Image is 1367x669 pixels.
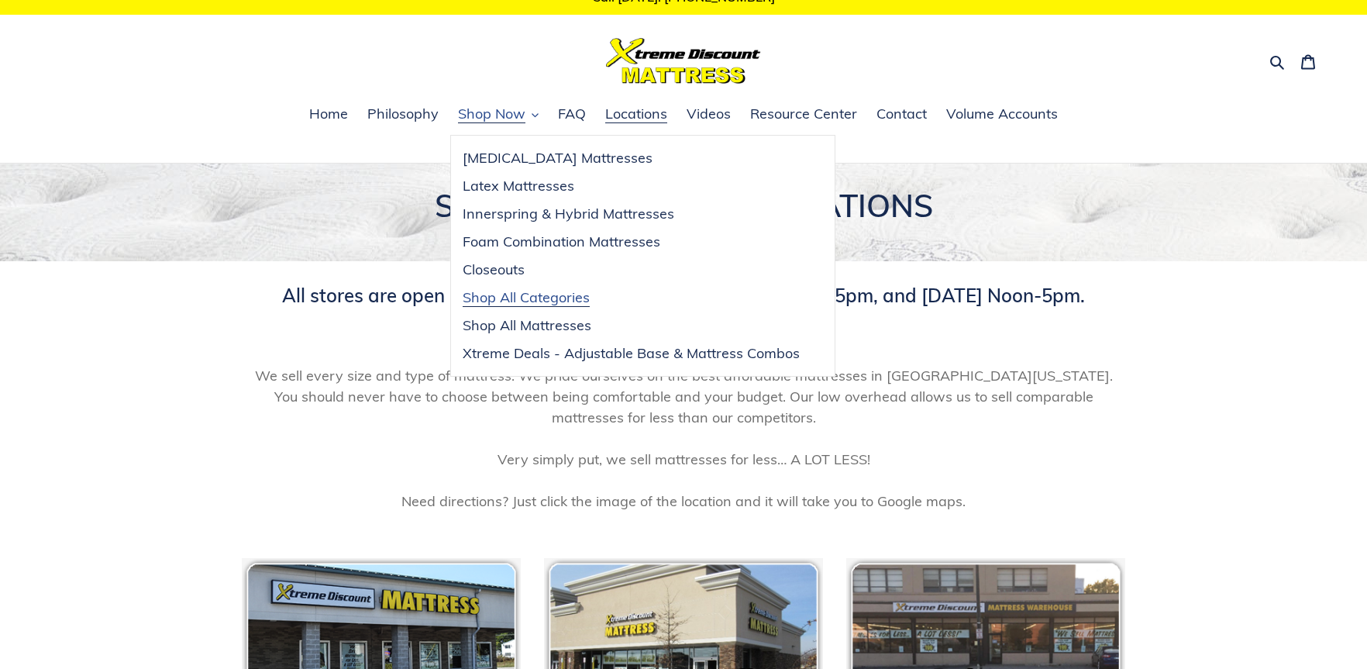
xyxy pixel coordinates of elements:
[463,177,574,195] span: Latex Mattresses
[301,103,356,126] a: Home
[451,200,811,228] a: Innerspring & Hybrid Mattresses
[679,103,739,126] a: Videos
[360,103,446,126] a: Philosophy
[282,284,1085,352] span: All stores are open [DATE]-[DATE] 10am – 8pm, [DATE] 10am – 5pm, and [DATE] Noon-5pm. Call [PHONE...
[463,288,590,307] span: Shop All Categories
[367,105,439,123] span: Philosophy
[463,233,660,251] span: Foam Combination Mattresses
[458,105,525,123] span: Shop Now
[463,205,674,223] span: Innerspring & Hybrid Mattresses
[451,172,811,200] a: Latex Mattresses
[606,38,761,84] img: Xtreme Discount Mattress
[463,260,525,279] span: Closeouts
[435,186,933,225] span: SEVEN WESTERN NY LOCATIONS
[463,316,591,335] span: Shop All Mattresses
[309,105,348,123] span: Home
[451,284,811,312] a: Shop All Categories
[558,105,586,123] span: FAQ
[946,105,1058,123] span: Volume Accounts
[876,105,927,123] span: Contact
[605,105,667,123] span: Locations
[451,340,811,367] a: Xtreme Deals - Adjustable Base & Mattress Combos
[451,144,811,172] a: [MEDICAL_DATA] Mattresses
[463,344,800,363] span: Xtreme Deals - Adjustable Base & Mattress Combos
[742,103,865,126] a: Resource Center
[451,256,811,284] a: Closeouts
[938,103,1066,126] a: Volume Accounts
[451,312,811,340] a: Shop All Mattresses
[750,105,857,123] span: Resource Center
[450,103,546,126] button: Shop Now
[687,105,731,123] span: Videos
[550,103,594,126] a: FAQ
[242,365,1125,512] span: We sell every size and type of mattress. We pride ourselves on the best affordable mattresses in ...
[451,228,811,256] a: Foam Combination Mattresses
[597,103,675,126] a: Locations
[869,103,935,126] a: Contact
[463,149,653,167] span: [MEDICAL_DATA] Mattresses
